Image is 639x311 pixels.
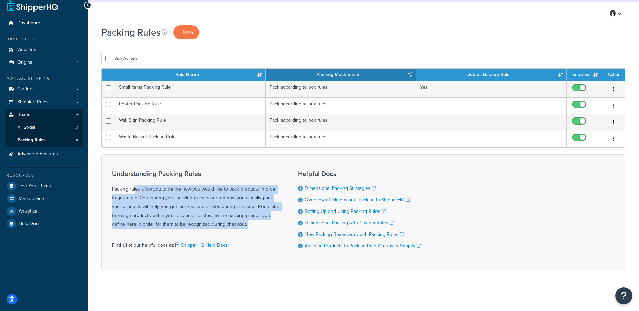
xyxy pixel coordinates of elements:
[19,196,44,202] span: Marketplace
[5,44,83,56] a: Websites 1
[77,60,78,65] span: 1
[5,121,83,134] a: All Boxes 3
[18,125,35,130] span: All Boxes
[18,137,45,143] span: Packing Rules
[5,109,83,147] li: Boxes
[305,185,376,192] a: Dimensional Packing Strategies
[5,96,83,108] a: Shipping Rules
[615,287,632,304] button: Open Resource Center
[174,242,228,249] a: ShipperHQ Help Docs
[101,53,141,63] button: Bulk Actions
[305,242,421,249] a: Assiging Products to Packing Rule Groups in Shopify
[5,56,83,69] a: Origins 1
[115,69,266,81] th: Rule Name: activate to sort column ascending
[5,173,83,178] div: Resources
[115,81,266,97] td: Small Items Packing Rule
[76,125,78,130] span: 3
[305,208,386,215] a: Setting Up and Using Packing Rules
[5,218,83,230] a: Help Docs
[298,170,421,177] h3: Helpful Docs
[266,97,416,114] td: Pack according to box rules
[115,114,266,131] td: Wall Sign Packing Rule
[601,69,625,81] th: Action
[101,26,161,39] h1: Packing Rules
[266,131,416,147] td: Pack according to box rules
[112,170,281,229] div: Packing rules allow you to define how you would like to pack products in order to get a rate. Con...
[305,196,410,203] a: Overview of Dimensional Packing in ShipperHQ
[17,60,32,65] span: Origins
[115,131,266,147] td: Waste Basket Packing Rule
[17,99,49,105] span: Shipping Rules
[305,231,404,238] a: How Packing Boxes work with Packing Rules
[19,221,41,227] span: Help Docs
[5,148,83,160] li: Advanced Features
[77,47,78,53] span: 1
[266,69,416,81] th: Packing Mechanism: activate to sort column ascending
[5,193,83,205] a: Marketplace
[5,17,83,29] a: Dashboard
[5,134,83,147] a: Packing Rules 4
[5,83,83,95] a: Carriers
[5,134,83,147] li: Packing Rules
[5,180,83,192] a: Test Your Rates
[416,69,567,81] th: Default Backup Rule: activate to sort column ascending
[19,183,51,189] span: Test Your Rates
[5,148,83,160] a: Advanced Features 2
[115,97,266,114] td: Poster Packing Rule
[5,75,83,81] div: Manage Shipping
[5,44,83,56] li: Websites
[5,121,83,134] li: All Boxes
[305,219,394,226] a: Dimensional Packing with Custom Rates
[76,137,78,143] span: 4
[266,114,416,131] td: Pack according to box rules
[173,25,199,39] a: + New
[416,81,567,97] td: Yes
[17,151,58,157] span: Advanced Features
[17,86,34,92] span: Carriers
[5,56,83,69] li: Origins
[5,36,83,42] div: Basic Setup
[17,112,30,118] span: Boxes
[17,47,36,53] span: Websites
[19,208,37,214] span: Analytics
[112,170,281,177] h3: Understanding Packing Rules
[179,28,193,36] span: + New
[266,81,416,97] td: Pack according to box rules
[5,205,83,217] a: Analytics
[5,109,83,121] a: Boxes
[76,151,78,157] span: 2
[17,20,40,26] span: Dashboard
[567,69,601,81] th: Enabled: activate to sort column ascending
[112,236,281,250] div: Find all of our helpful docs at:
